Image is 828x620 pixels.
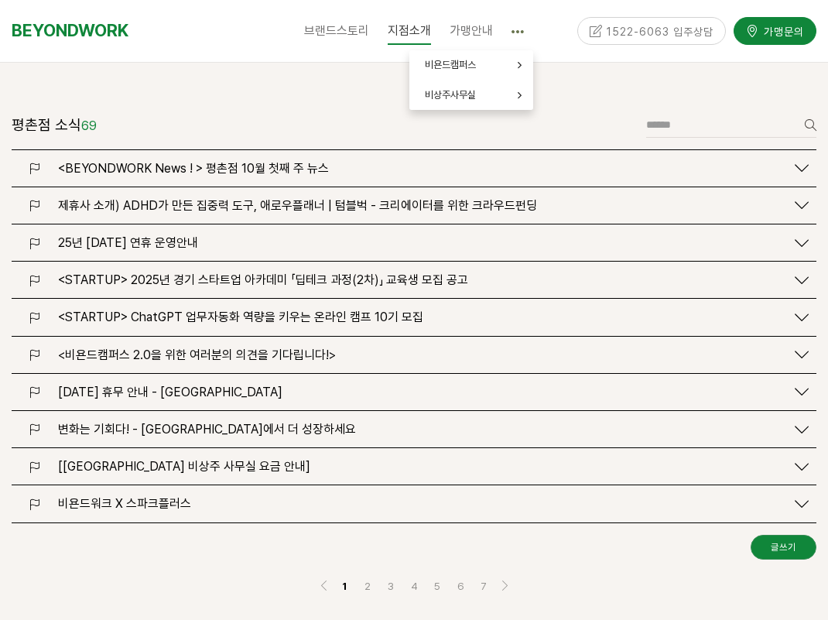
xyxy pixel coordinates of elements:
[388,18,431,45] span: 지점소개
[12,112,97,139] header: 평촌점 소식
[474,577,493,595] a: 7
[304,23,369,38] span: 브랜드스토리
[58,459,310,474] span: [[GEOGRAPHIC_DATA] 비상주 사무실 요금 안내]
[759,22,804,37] span: 가맹문의
[450,23,493,38] span: 가맹안내
[409,80,533,111] a: 비상주사무실
[58,161,329,176] span: <BEYONDWORK News ! > 평촌점 10월 첫째 주 뉴스
[12,16,128,45] a: BEYONDWORK
[425,59,476,70] span: 비욘드캠퍼스
[428,577,447,595] a: 5
[81,118,97,133] em: 69
[58,198,537,213] span: 제휴사 소개) ADHD가 만든 집중력 도구, 애로우플래너 | 텀블벅 - 크리에이터를 위한 크라우드펀딩
[381,577,400,595] a: 3
[440,12,502,50] a: 가맹안내
[295,12,378,50] a: 브랜드스토리
[425,89,476,101] span: 비상주사무실
[58,385,282,399] span: [DATE] 휴무 안내 - [GEOGRAPHIC_DATA]
[409,50,533,80] a: 비욘드캠퍼스
[58,272,468,287] span: <STARTUP> 2025년 경기 스타트업 아카데미 「딥테크 과정(2차)」 교육생 모집 공고
[451,577,470,595] a: 6
[335,577,354,595] a: 1
[58,348,336,362] span: <비욘드캠퍼스 2.0을 위한 여러분의 의견을 기다립니다!>
[358,577,377,595] a: 2
[58,310,423,324] span: <STARTUP> ChatGPT 업무자동화 역량을 키우는 온라인 캠프 10기 모집
[378,12,440,50] a: 지점소개
[58,422,356,437] span: 변화는 기회다! - [GEOGRAPHIC_DATA]에서 더 성장하세요
[751,535,816,560] a: 글쓰기
[734,15,816,43] a: 가맹문의
[58,235,198,250] span: 25년 [DATE] 연휴 운영안내
[58,496,191,511] span: 비욘드워크 X 스파크플러스
[405,577,423,595] a: 4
